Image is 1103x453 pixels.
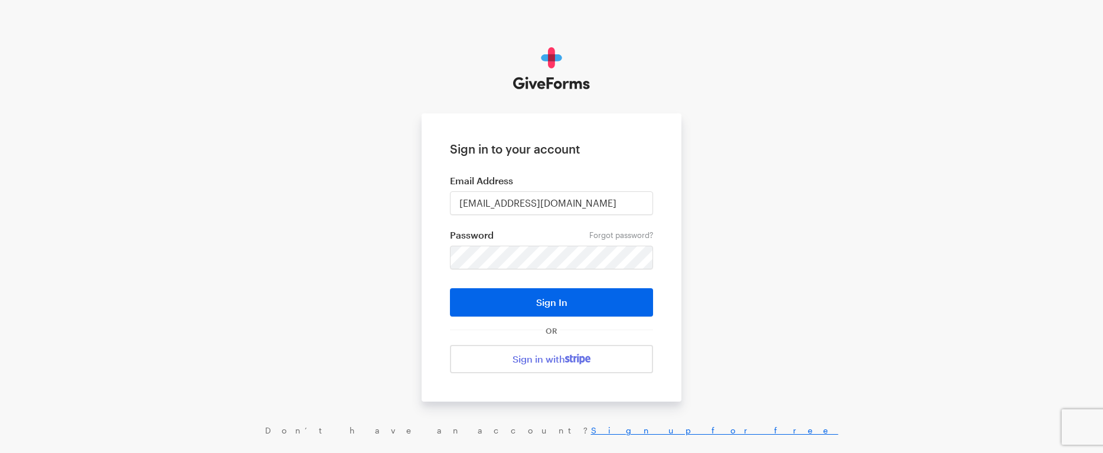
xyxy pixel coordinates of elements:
[591,425,838,435] a: Sign up for free
[513,47,590,90] img: GiveForms
[565,354,590,364] img: stripe-07469f1003232ad58a8838275b02f7af1ac9ba95304e10fa954b414cd571f63b.svg
[450,229,653,241] label: Password
[543,326,560,335] span: OR
[450,288,653,317] button: Sign In
[450,345,653,373] a: Sign in with
[589,230,653,240] a: Forgot password?
[12,425,1091,436] div: Don’t have an account?
[450,175,653,187] label: Email Address
[450,142,653,156] h1: Sign in to your account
